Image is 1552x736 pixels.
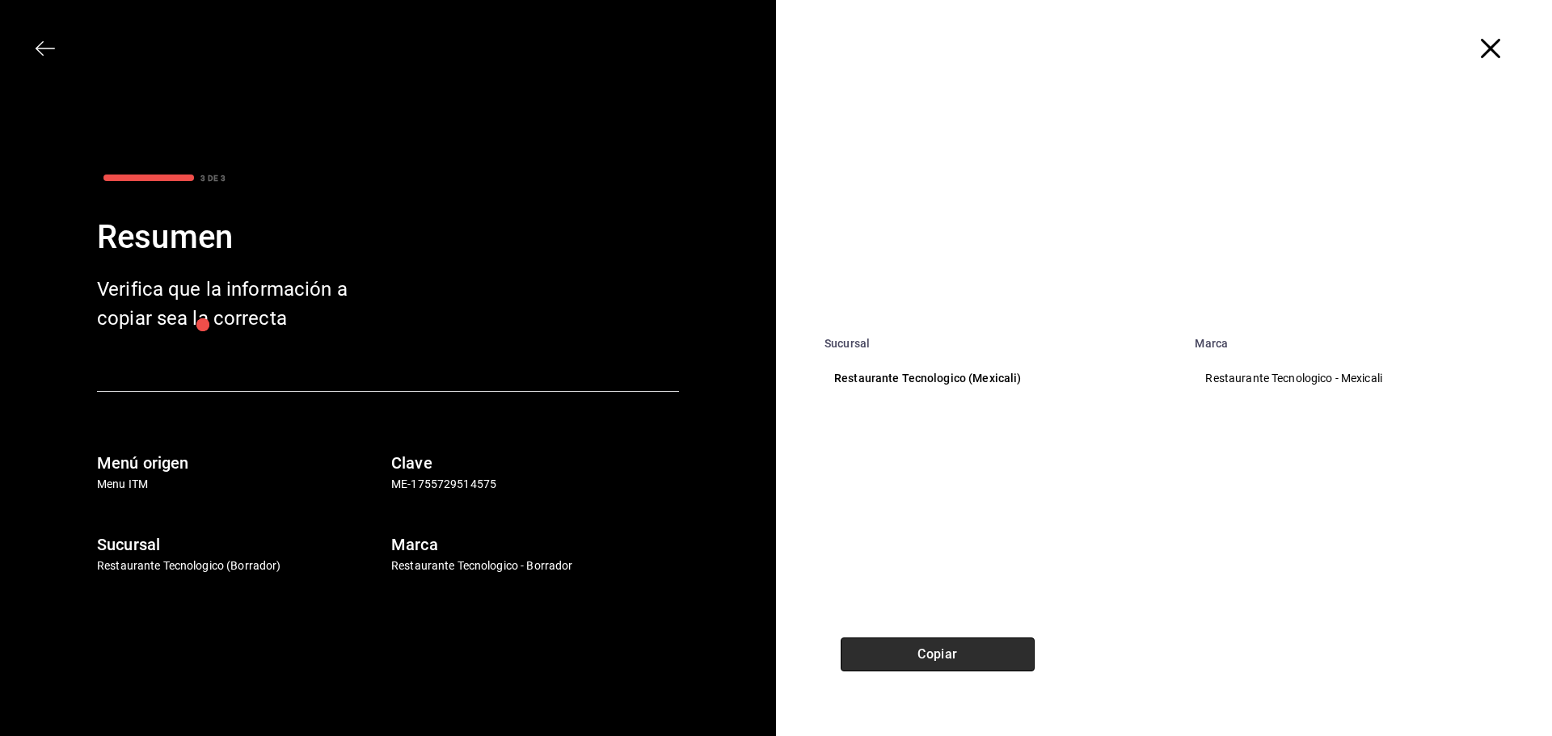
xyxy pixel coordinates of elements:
h6: Marca [391,532,679,557]
button: Copiar [841,637,1035,671]
p: Restaurante Tecnologico (Borrador) [97,557,385,574]
th: Sucursal [815,327,1185,350]
div: Resumen [97,213,679,262]
th: Marca [1185,327,1552,350]
p: Menu ITM [97,476,385,493]
h6: Clave [391,450,679,476]
h6: Menú origen [97,450,385,476]
p: Restaurante Tecnologico (Mexicali) [834,370,1166,387]
div: Verifica que la información a copiar sea la correcta [97,275,356,333]
p: Restaurante Tecnologico - Mexicali [1205,370,1525,387]
p: ME-1755729514575 [391,476,679,493]
div: 3 DE 3 [200,172,226,184]
p: Restaurante Tecnologico - Borrador [391,557,679,574]
h6: Sucursal [97,532,385,557]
